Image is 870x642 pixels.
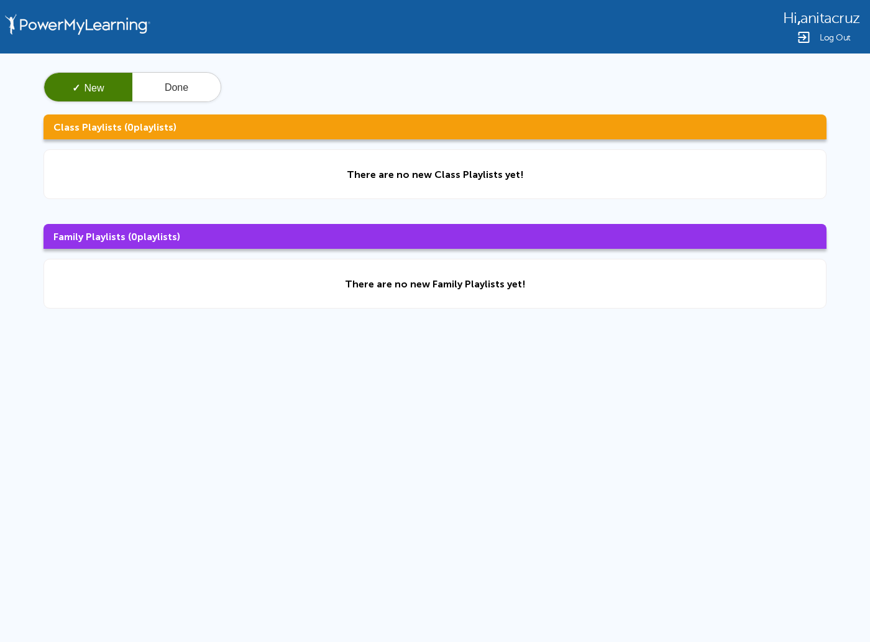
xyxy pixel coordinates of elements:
div: , [783,9,860,27]
button: ✓New [44,73,132,103]
h3: Class Playlists ( playlists) [43,114,826,139]
img: Logout Icon [796,30,811,45]
span: 0 [127,121,134,133]
div: There are no new Family Playlists yet! [345,278,526,290]
span: ✓ [72,83,80,93]
span: Hi [783,10,797,27]
span: anitacruz [800,10,860,27]
button: Done [132,73,221,103]
div: There are no new Class Playlists yet! [347,169,524,180]
h3: Family Playlists ( playlists) [43,224,826,249]
span: Log Out [820,33,851,42]
span: 0 [131,231,137,243]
